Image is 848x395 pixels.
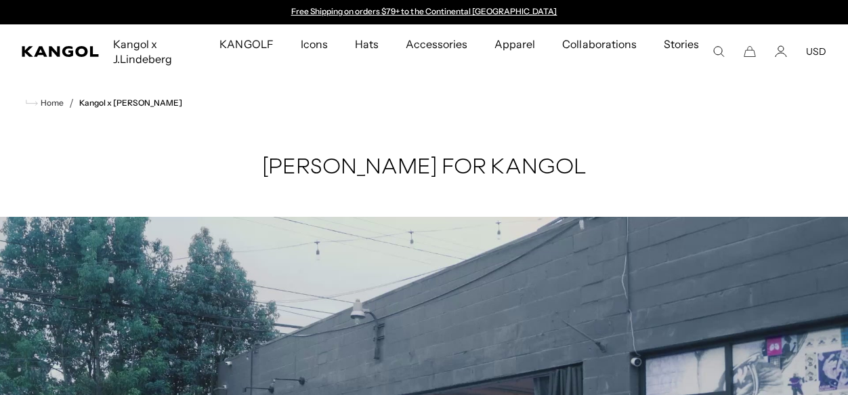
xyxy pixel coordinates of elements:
[341,24,392,64] a: Hats
[284,7,564,18] slideshow-component: Announcement bar
[713,45,725,58] summary: Search here
[113,24,192,79] span: Kangol x J.Lindeberg
[22,46,100,57] a: Kangol
[301,24,328,64] span: Icons
[744,45,756,58] button: Cart
[26,97,64,109] a: Home
[481,24,549,64] a: Apparel
[64,95,74,111] li: /
[291,6,557,16] a: Free Shipping on orders $79+ to the Continental [GEOGRAPHIC_DATA]
[34,154,814,182] h2: [PERSON_NAME] FOR KANGOL
[284,7,564,18] div: Announcement
[284,7,564,18] div: 1 of 2
[775,45,787,58] a: Account
[806,45,826,58] button: USD
[287,24,341,64] a: Icons
[392,24,481,64] a: Accessories
[664,24,699,79] span: Stories
[562,24,636,64] span: Collaborations
[650,24,713,79] a: Stories
[100,24,206,79] a: Kangol x J.Lindeberg
[549,24,650,64] a: Collaborations
[355,24,379,64] span: Hats
[206,24,287,64] a: KANGOLF
[494,24,535,64] span: Apparel
[406,24,467,64] span: Accessories
[219,24,273,64] span: KANGOLF
[79,98,182,108] a: Kangol x [PERSON_NAME]
[38,98,64,108] span: Home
